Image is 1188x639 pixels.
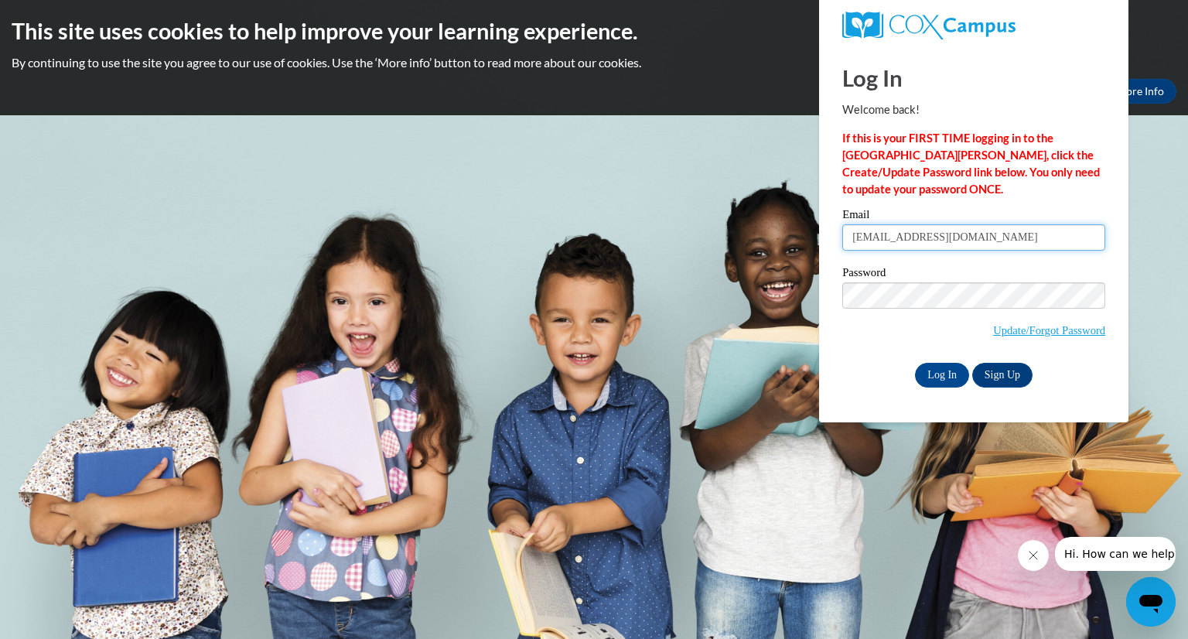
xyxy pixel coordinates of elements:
h2: This site uses cookies to help improve your learning experience. [12,15,1176,46]
h1: Log In [842,62,1105,94]
a: More Info [1104,79,1176,104]
a: Update/Forgot Password [993,324,1105,337]
label: Password [842,267,1105,282]
span: Hi. How can we help? [9,11,125,23]
input: Log In [915,363,969,388]
iframe: Message from company [1055,537,1176,571]
img: COX Campus [842,12,1016,39]
label: Email [842,209,1105,224]
a: COX Campus [842,12,1105,39]
p: Welcome back! [842,101,1105,118]
strong: If this is your FIRST TIME logging in to the [GEOGRAPHIC_DATA][PERSON_NAME], click the Create/Upd... [842,132,1100,196]
a: Sign Up [972,363,1033,388]
iframe: Button to launch messaging window [1126,577,1176,627]
p: By continuing to use the site you agree to our use of cookies. Use the ‘More info’ button to read... [12,54,1176,71]
iframe: Close message [1018,540,1049,571]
